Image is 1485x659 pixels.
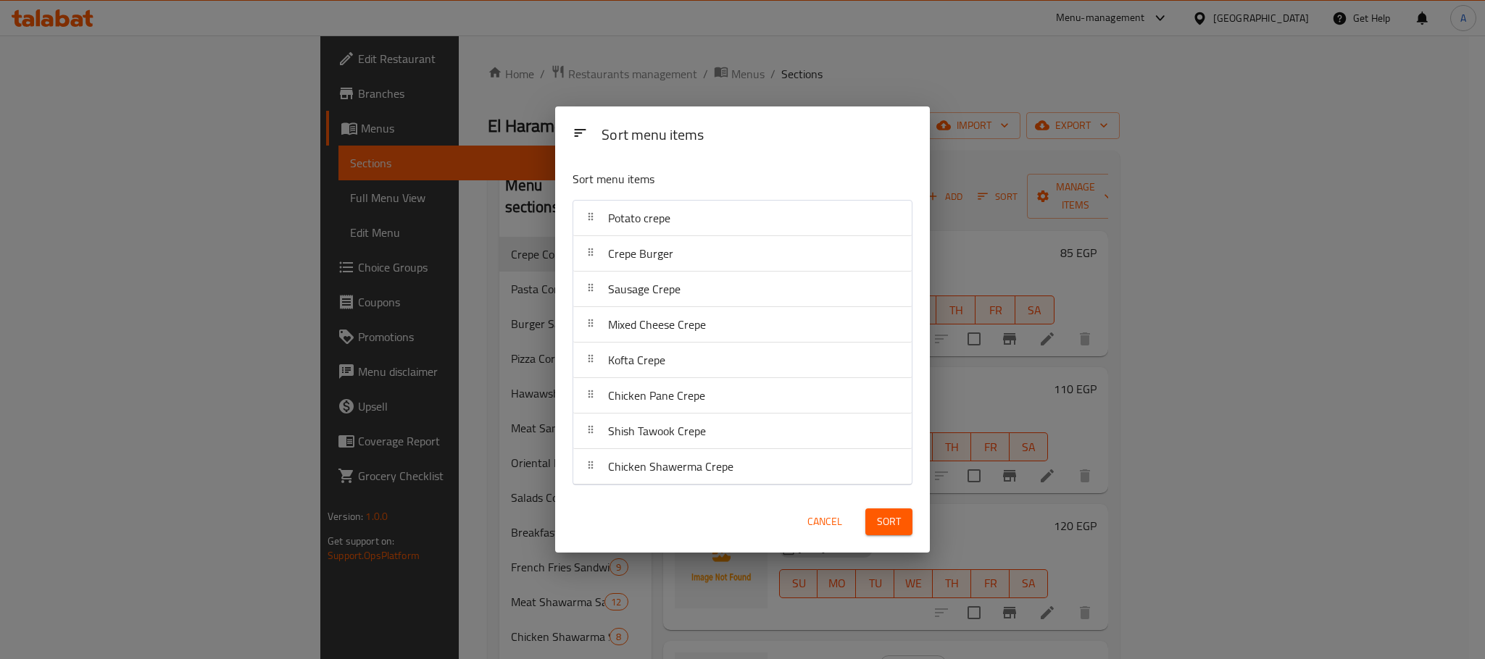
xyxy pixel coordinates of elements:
span: Sort [877,513,901,531]
div: Shish Tawook Crepe [573,414,912,449]
button: Cancel [802,508,848,535]
span: Mixed Cheese Crepe [608,314,706,335]
span: Crepe Burger [608,243,673,264]
span: Kofta Crepe [608,349,665,371]
p: Sort menu items [573,170,842,188]
div: Potato crepe [573,201,912,236]
span: Sausage Crepe [608,278,681,300]
button: Sort [865,508,912,535]
span: Chicken Shawerma Crepe [608,456,733,477]
div: Sort menu items [596,119,918,152]
div: Crepe Burger [573,236,912,272]
div: Mixed Cheese Crepe [573,307,912,343]
div: Chicken Pane Crepe [573,378,912,414]
div: Chicken Shawerma Crepe [573,449,912,484]
span: Cancel [807,513,842,531]
span: Chicken Pane Crepe [608,385,705,406]
div: Sausage Crepe [573,272,912,307]
span: Potato crepe [608,207,670,229]
span: Shish Tawook Crepe [608,420,706,442]
div: Kofta Crepe [573,343,912,378]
